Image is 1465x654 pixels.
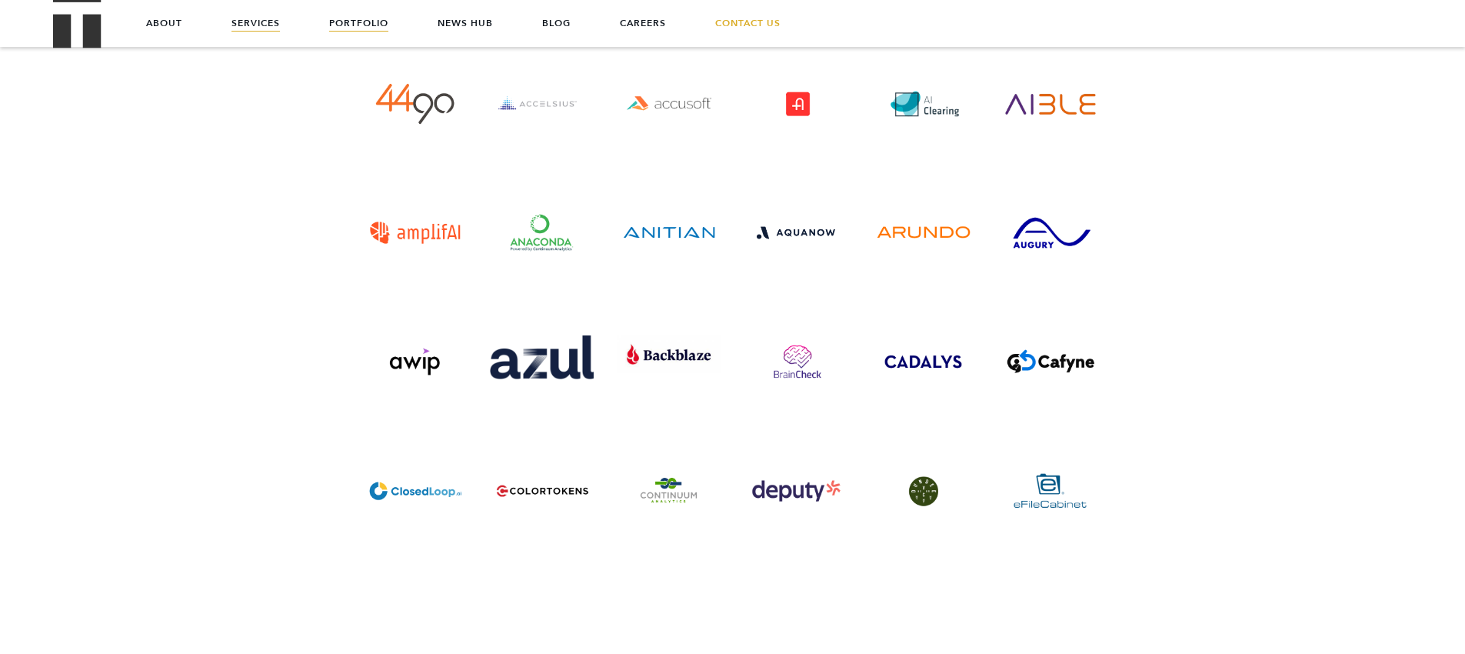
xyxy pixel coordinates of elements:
[490,207,594,259] a: Visit the Anaconda website
[363,335,467,388] a: Visit the AWIP website
[998,78,1102,130] img: AIBLE logo
[744,335,847,388] img: Brain Check logo
[617,465,721,517] img: Continuum logo
[871,335,975,388] a: Visit the Cadalys website
[363,78,467,130] a: Visit the 4490 website
[998,207,1102,259] img: Augury logo
[617,207,721,259] a: Visit the Anitian website
[871,335,975,388] img: Cadalys logo
[363,465,467,517] a: Visit the Closed Loop website
[744,335,847,388] a: Visit the Brain Check website
[998,78,1102,130] a: Visit the AIBLE website
[490,465,594,517] img: Color Tokens logo
[998,465,1102,517] a: Visit the eFileCabinet website
[490,207,594,259] img: Anaconda logo
[490,465,594,517] a: Visit the Color Tokens website
[744,465,847,517] img: Deputy logo
[998,335,1102,388] a: Visit the Cafyne website
[744,465,847,517] a: Visit the Deputy website
[871,465,975,517] img: Dundee logo
[363,78,467,130] img: 4490 logo
[871,207,975,259] a: Visit the Arundo website
[490,335,594,379] a: Visit the website
[363,207,467,259] img: AmplifAI logo
[871,78,975,130] a: Visit the AI Clearing website
[617,78,721,130] img: Accusoft logo
[363,207,467,259] a: Visit the AmplifAI website
[998,465,1102,517] img: eFileCabinet logo
[744,78,847,130] img: Addvocate logo
[998,207,1102,259] a: Visit the Augury website
[363,465,467,517] img: Closed Loop logo
[744,207,847,259] a: Visit the website
[871,465,975,517] a: Visit the Dundee website
[871,78,975,130] img: AI Clearing logo
[871,207,975,259] img: Arundo logo
[490,78,594,130] a: Visit the website
[617,465,721,517] a: Visit the Continuum website
[617,335,721,372] a: Visit the website
[363,335,467,388] img: AWIP logo
[998,335,1102,388] img: Cafyne logo
[617,78,721,130] a: Visit the Accusoft website
[617,207,721,259] img: Anitian logo
[744,78,847,130] a: Visit the Addvocate website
